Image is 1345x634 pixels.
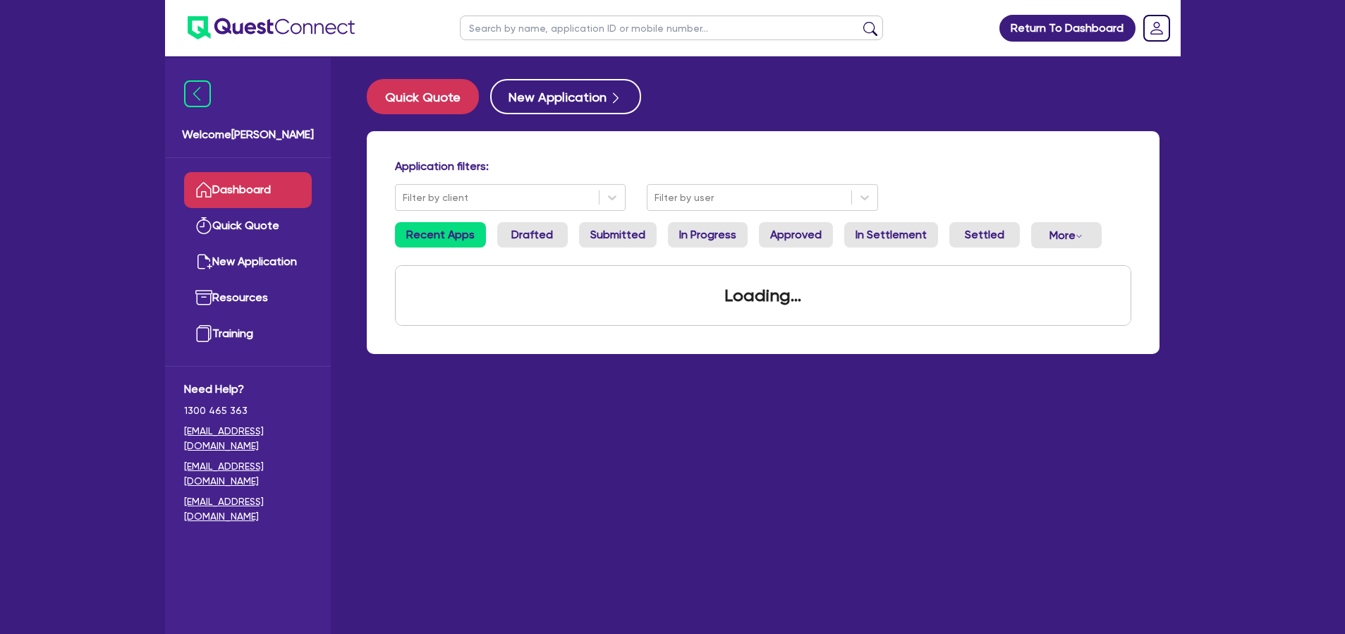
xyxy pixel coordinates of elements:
a: Dropdown toggle [1138,10,1175,47]
img: resources [195,289,212,306]
a: Quick Quote [184,208,312,244]
a: [EMAIL_ADDRESS][DOMAIN_NAME] [184,424,312,453]
span: 1300 465 363 [184,403,312,418]
img: quest-connect-logo-blue [188,16,355,39]
a: Drafted [497,222,568,248]
img: training [195,325,212,342]
a: In Settlement [844,222,938,248]
button: Quick Quote [367,79,479,114]
button: New Application [490,79,641,114]
a: Submitted [579,222,657,248]
a: Dashboard [184,172,312,208]
a: [EMAIL_ADDRESS][DOMAIN_NAME] [184,459,312,489]
div: Loading... [707,266,818,325]
input: Search by name, application ID or mobile number... [460,16,883,40]
img: quick-quote [195,217,212,234]
a: In Progress [668,222,748,248]
a: [EMAIL_ADDRESS][DOMAIN_NAME] [184,494,312,524]
a: Quick Quote [367,79,490,114]
span: Welcome [PERSON_NAME] [182,126,314,143]
img: new-application [195,253,212,270]
button: Dropdown toggle [1031,222,1102,248]
a: Resources [184,280,312,316]
span: Need Help? [184,381,312,398]
img: icon-menu-close [184,80,211,107]
a: Training [184,316,312,352]
a: Approved [759,222,833,248]
a: Return To Dashboard [999,15,1136,42]
a: Recent Apps [395,222,486,248]
a: New Application [184,244,312,280]
a: Settled [949,222,1020,248]
h4: Application filters: [395,159,1131,173]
